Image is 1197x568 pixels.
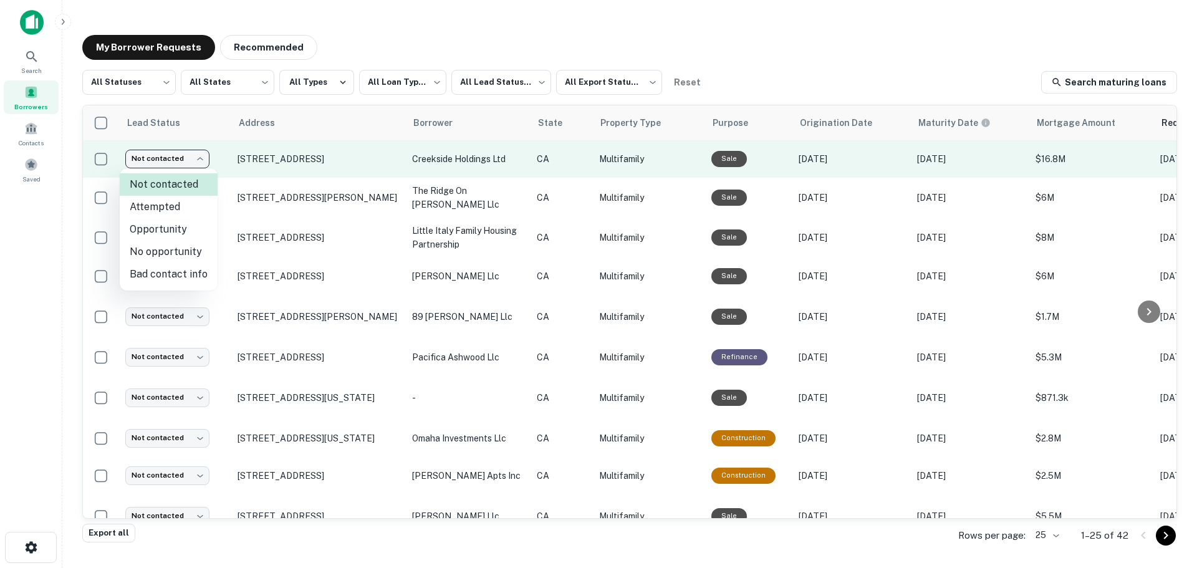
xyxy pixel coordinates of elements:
li: Attempted [120,196,218,218]
li: No opportunity [120,241,218,263]
li: Bad contact info [120,263,218,286]
iframe: Chat Widget [1135,468,1197,528]
li: Not contacted [120,173,218,196]
li: Opportunity [120,218,218,241]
